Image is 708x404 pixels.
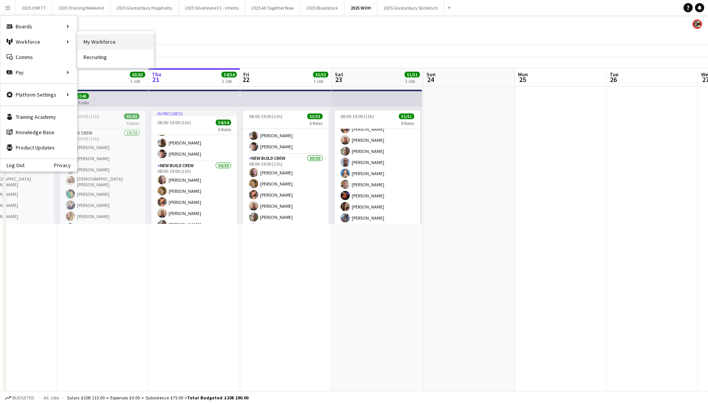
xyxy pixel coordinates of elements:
span: 08:00-19:00 (11h) [66,113,99,119]
app-card-role: Deputy site manager3/308:00-19:00 (11h)[PERSON_NAME][PERSON_NAME][PERSON_NAME] [151,113,237,161]
span: 6 Roles [401,120,414,126]
a: Knowledge Base [0,125,77,140]
app-user-avatar: Emily Applegate [693,20,702,29]
app-job-card: 08:00-19:00 (11h)51/516 Roles[PERSON_NAME][PERSON_NAME][PERSON_NAME][PERSON_NAME][PERSON_NAME][PE... [334,110,420,224]
a: Recruiting [77,49,154,65]
div: 1 Job [222,78,236,84]
span: 6 Roles [126,120,139,126]
div: Platform Settings [0,87,77,102]
span: 54/54 [216,120,231,125]
span: Sun [426,71,436,78]
button: 2025 Silverstone F1 - Intents [179,0,245,15]
span: All jobs [42,395,61,401]
span: 53/53 [307,113,323,119]
button: 2025 Bloodstock [300,0,344,15]
span: 63/63 [124,113,139,119]
div: 1 Job [405,78,420,84]
a: Product Updates [0,140,77,155]
div: Pay [0,65,77,80]
span: 25 [517,75,528,84]
span: 53/53 [313,72,328,77]
button: 2025 Training Weekend [52,0,110,15]
span: Tue [610,71,618,78]
span: 22 [242,75,249,84]
div: 1 Job [130,78,145,84]
span: 6 Roles [310,120,323,126]
span: 345/345 [69,93,89,99]
span: 63/63 [130,72,145,77]
a: Log Out [0,162,25,168]
span: 51/51 [399,113,414,119]
div: 1 Job [313,78,328,84]
div: Salary £108 115.00 + Expenses £0.00 + Subsistence £75.00 = [67,395,248,401]
span: 6 Roles [218,126,231,132]
div: 6 jobs [78,99,89,105]
span: 24 [425,75,436,84]
span: 08:00-19:00 (11h) [341,113,374,119]
div: Workforce [0,34,77,49]
span: 08:00-19:00 (11h) [157,120,191,125]
span: Mon [518,71,528,78]
div: In progress [151,110,237,117]
button: Budgeted [4,394,36,402]
app-card-role: Deputy site manager3/308:00-19:00 (11h)[PERSON_NAME][PERSON_NAME][PERSON_NAME] [243,106,329,154]
app-job-card: 08:00-19:00 (11h)63/636 RolesBuild Crew19/1908:00-19:00 (11h)[PERSON_NAME][PERSON_NAME][PERSON_NA... [60,110,146,224]
span: 23 [334,75,343,84]
span: Budgeted [12,395,34,401]
span: Total Budgeted £108 190.00 [187,395,248,401]
span: Fri [243,71,249,78]
span: 54/54 [221,72,237,77]
a: My Workforce [77,34,154,49]
button: 2025 Glastonbury Sticklinch [377,0,444,15]
button: 2025 IOM TT [16,0,52,15]
span: 51/51 [405,72,420,77]
span: Thu [152,71,161,78]
span: 26 [608,75,618,84]
app-job-card: In progress08:00-19:00 (11h)54/546 RolesDeputy site manager3/308:00-19:00 (11h)[PERSON_NAME][PERS... [151,110,237,224]
span: 21 [151,75,161,84]
a: Comms [0,49,77,65]
span: Sat [335,71,343,78]
app-job-card: 08:00-19:00 (11h)53/536 RolesDeputy site manager3/308:00-19:00 (11h)[PERSON_NAME][PERSON_NAME][PE... [243,110,329,224]
a: Training Academy [0,109,77,125]
div: Boards [0,19,77,34]
button: 2025 Glastonbury Hospitality [110,0,179,15]
span: 08:00-19:00 (11h) [249,113,282,119]
app-card-role: Build Crew19/1908:00-19:00 (11h)[PERSON_NAME][PERSON_NAME][PERSON_NAME][DEMOGRAPHIC_DATA][PERSON_... [60,129,146,357]
button: 2025 WOH [344,0,377,15]
a: Privacy [54,162,77,168]
button: 2025 All Together Now [245,0,300,15]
